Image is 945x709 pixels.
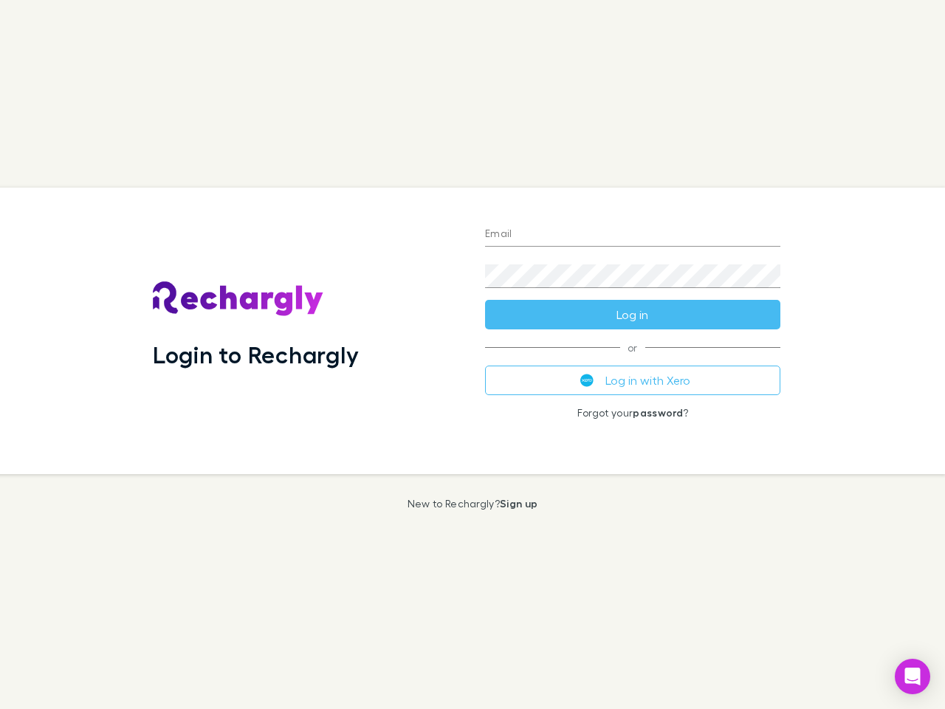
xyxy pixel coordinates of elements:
img: Xero's logo [580,374,594,387]
a: Sign up [500,497,537,510]
a: password [633,406,683,419]
button: Log in with Xero [485,366,780,395]
div: Open Intercom Messenger [895,659,930,694]
img: Rechargly's Logo [153,281,324,317]
button: Log in [485,300,780,329]
p: New to Rechargly? [408,498,538,510]
p: Forgot your ? [485,407,780,419]
h1: Login to Rechargly [153,340,359,369]
span: or [485,347,780,348]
